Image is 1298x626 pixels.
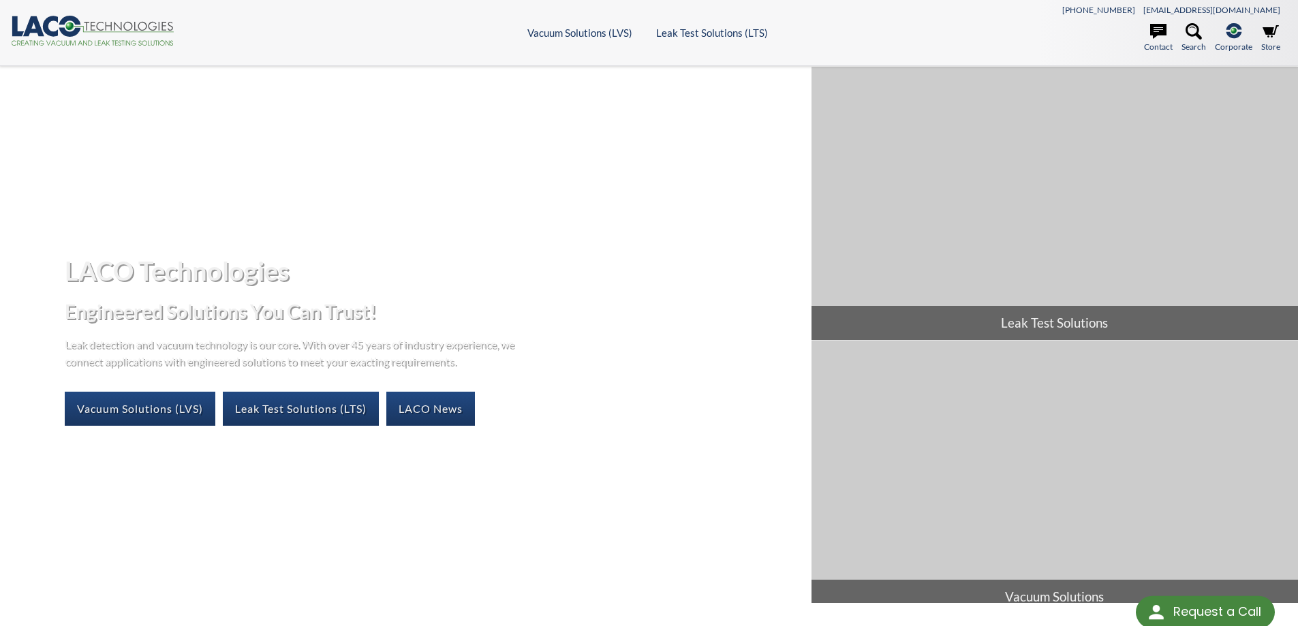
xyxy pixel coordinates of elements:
[812,306,1298,340] span: Leak Test Solutions
[656,27,768,39] a: Leak Test Solutions (LTS)
[1181,23,1206,53] a: Search
[65,299,800,324] h2: Engineered Solutions You Can Trust!
[1143,5,1280,15] a: [EMAIL_ADDRESS][DOMAIN_NAME]
[223,392,379,426] a: Leak Test Solutions (LTS)
[65,335,521,370] p: Leak detection and vacuum technology is our core. With over 45 years of industry experience, we c...
[65,254,800,287] h1: LACO Technologies
[1144,23,1173,53] a: Contact
[527,27,632,39] a: Vacuum Solutions (LVS)
[1215,40,1252,53] span: Corporate
[812,67,1298,340] a: Leak Test Solutions
[1261,23,1280,53] a: Store
[812,341,1298,614] a: Vacuum Solutions
[65,392,215,426] a: Vacuum Solutions (LVS)
[1062,5,1135,15] a: [PHONE_NUMBER]
[812,580,1298,614] span: Vacuum Solutions
[1145,601,1167,623] img: round button
[386,392,475,426] a: LACO News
